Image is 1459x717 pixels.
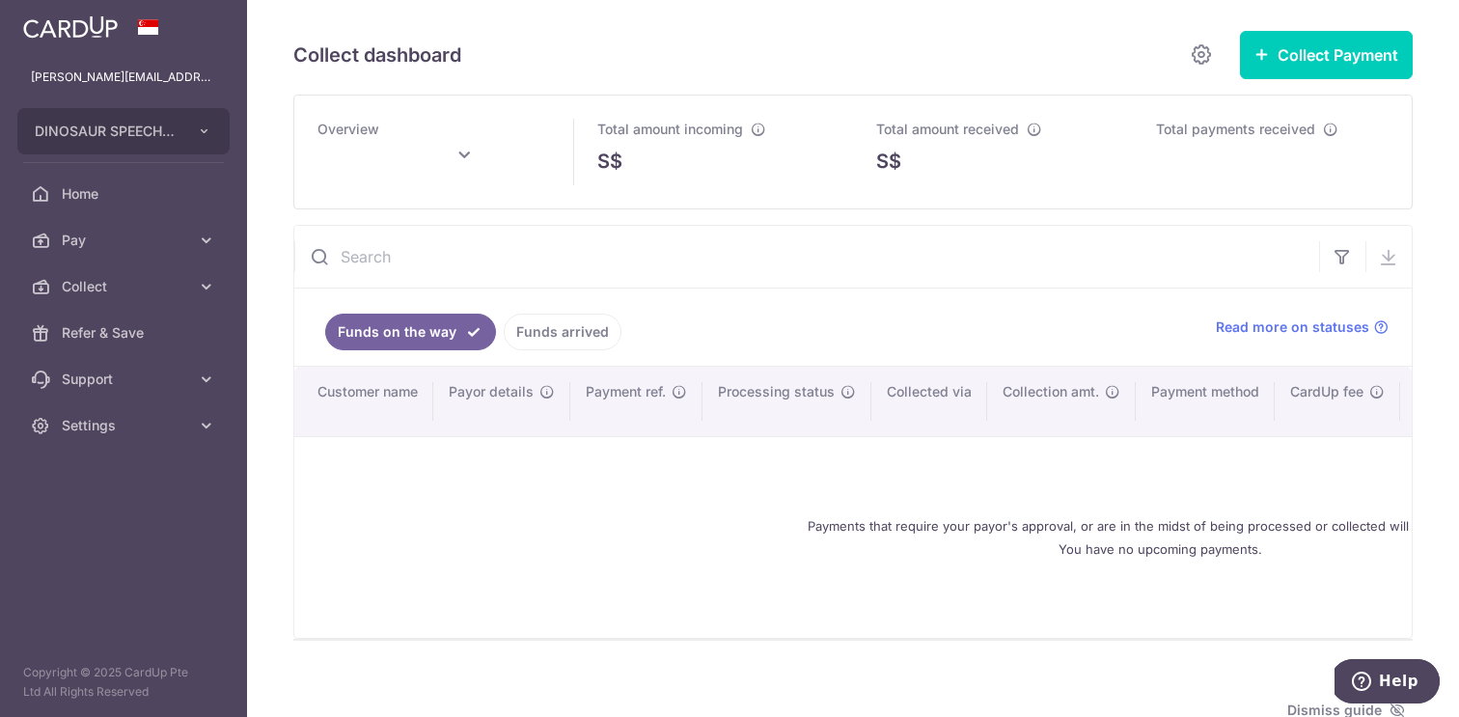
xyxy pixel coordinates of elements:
[876,121,1019,137] span: Total amount received
[718,382,835,401] span: Processing status
[62,416,189,435] span: Settings
[62,323,189,343] span: Refer & Save
[31,68,216,87] p: [PERSON_NAME][EMAIL_ADDRESS][DOMAIN_NAME]
[1216,317,1389,337] a: Read more on statuses
[293,40,461,70] h5: Collect dashboard
[35,122,178,141] span: DINOSAUR SPEECH THERAPY PTE. LTD.
[1156,121,1315,137] span: Total payments received
[17,108,230,154] button: DINOSAUR SPEECH THERAPY PTE. LTD.
[294,367,433,436] th: Customer name
[317,121,379,137] span: Overview
[1003,382,1099,401] span: Collection amt.
[325,314,496,350] a: Funds on the way
[62,277,189,296] span: Collect
[504,314,621,350] a: Funds arrived
[871,367,987,436] th: Collected via
[1240,31,1413,79] button: Collect Payment
[597,147,622,176] span: S$
[294,226,1319,288] input: Search
[1136,367,1275,436] th: Payment method
[23,15,118,39] img: CardUp
[44,14,84,31] span: Help
[62,370,189,389] span: Support
[1216,317,1369,337] span: Read more on statuses
[1290,382,1363,401] span: CardUp fee
[597,121,743,137] span: Total amount incoming
[586,382,666,401] span: Payment ref.
[1335,659,1440,707] iframe: Opens a widget where you can find more information
[449,382,534,401] span: Payor details
[876,147,901,176] span: S$
[62,184,189,204] span: Home
[62,231,189,250] span: Pay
